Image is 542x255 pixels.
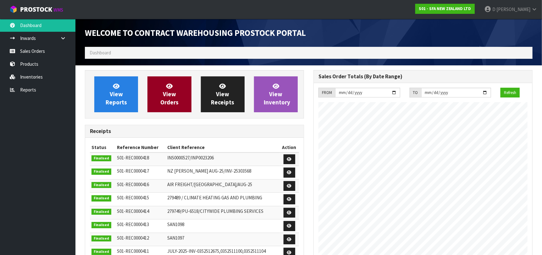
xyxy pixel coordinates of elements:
[90,142,115,152] th: Status
[501,88,520,98] button: Refresh
[117,208,149,214] span: S01-REC0000414
[117,168,149,174] span: S01-REC0000417
[91,222,111,228] span: Finalised
[264,82,290,106] span: View Inventory
[117,181,149,187] span: S01-REC0000416
[94,76,138,112] a: ViewReports
[91,249,111,255] span: Finalised
[167,235,184,241] span: SAN1097
[117,248,149,254] span: S01-REC0000411
[167,221,184,227] span: SAN1098
[90,50,111,56] span: Dashboard
[147,76,191,112] a: ViewOrders
[318,88,335,98] div: FROM
[167,248,266,254] span: JULY-2025-INV-0352512675,0352511100,0352511104
[279,142,299,152] th: Action
[496,6,530,12] span: [PERSON_NAME]
[9,5,17,13] img: cube-alt.png
[117,235,149,241] span: S01-REC0000412
[160,82,179,106] span: View Orders
[91,236,111,242] span: Finalised
[167,181,252,187] span: AIR FREIGHT/[GEOGRAPHIC_DATA]/AUG-25
[91,209,111,215] span: Finalised
[167,208,263,214] span: 279749/PU-6518/CITYWIDE PLUMBING SERVICES
[91,155,111,162] span: Finalised
[91,169,111,175] span: Finalised
[167,168,251,174] span: NZ [PERSON_NAME] AUG-25/INV-25303568
[211,82,234,106] span: View Receipts
[115,142,165,152] th: Reference Number
[410,88,421,98] div: TO
[117,195,149,201] span: S01-REC0000415
[91,182,111,188] span: Finalised
[167,195,262,201] span: 279489 / CLIMATE HEATING GAS AND PLUMBING
[90,128,299,134] h3: Receipts
[106,82,127,106] span: View Reports
[419,6,471,11] strong: S01 - SFA NEW ZEALAND LTD
[85,28,306,38] span: Welcome to Contract Warehousing ProStock Portal
[201,76,245,112] a: ViewReceipts
[492,6,495,12] span: D
[117,221,149,227] span: S01-REC0000413
[117,155,149,161] span: S01-REC0000418
[318,74,528,80] h3: Sales Order Totals (By Date Range)
[53,7,63,13] small: WMS
[167,155,214,161] span: INS0000527/INP0023206
[91,195,111,202] span: Finalised
[20,5,52,14] span: ProStock
[254,76,298,112] a: ViewInventory
[166,142,280,152] th: Client Reference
